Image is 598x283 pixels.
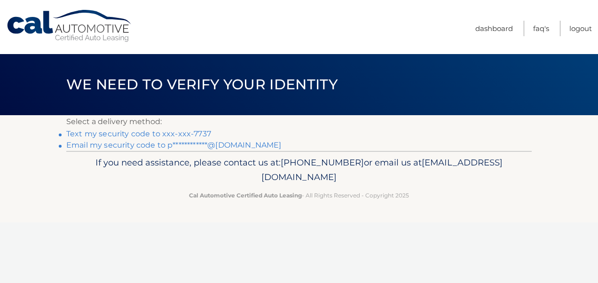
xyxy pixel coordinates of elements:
p: - All Rights Reserved - Copyright 2025 [72,190,526,200]
span: [PHONE_NUMBER] [281,157,364,168]
a: Text my security code to xxx-xxx-7737 [66,129,211,138]
p: If you need assistance, please contact us at: or email us at [72,155,526,185]
a: Logout [569,21,592,36]
span: We need to verify your identity [66,76,338,93]
p: Select a delivery method: [66,115,532,128]
a: Dashboard [475,21,513,36]
a: FAQ's [533,21,549,36]
a: Cal Automotive [6,9,133,43]
strong: Cal Automotive Certified Auto Leasing [189,192,302,199]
